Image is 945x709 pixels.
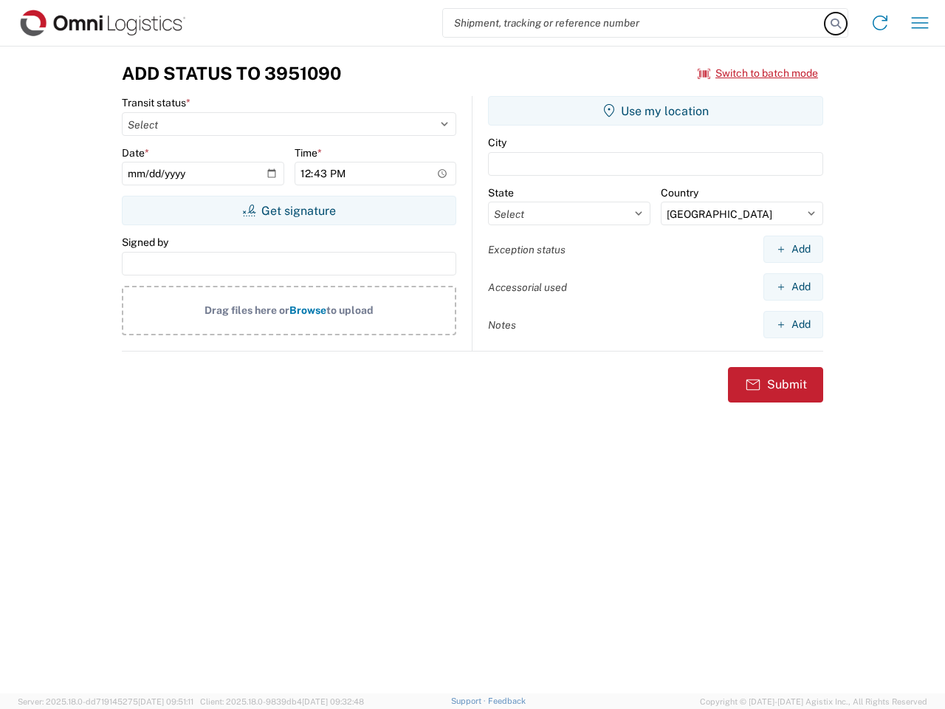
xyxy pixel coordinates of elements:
span: Drag files here or [205,304,289,316]
label: Signed by [122,236,168,249]
h3: Add Status to 3951090 [122,63,341,84]
span: [DATE] 09:32:48 [302,697,364,706]
label: Date [122,146,149,160]
label: Time [295,146,322,160]
button: Use my location [488,96,823,126]
button: Get signature [122,196,456,225]
button: Add [763,273,823,301]
label: City [488,136,506,149]
button: Add [763,311,823,338]
button: Switch to batch mode [698,61,818,86]
label: Country [661,186,698,199]
a: Feedback [488,696,526,705]
span: Client: 2025.18.0-9839db4 [200,697,364,706]
label: Notes [488,318,516,332]
span: Browse [289,304,326,316]
button: Submit [728,367,823,403]
label: State [488,186,514,199]
span: to upload [326,304,374,316]
button: Add [763,236,823,263]
a: Support [451,696,488,705]
span: Copyright © [DATE]-[DATE] Agistix Inc., All Rights Reserved [700,695,927,708]
span: [DATE] 09:51:11 [138,697,193,706]
input: Shipment, tracking or reference number [443,9,825,37]
label: Exception status [488,243,566,256]
label: Accessorial used [488,281,567,294]
span: Server: 2025.18.0-dd719145275 [18,697,193,706]
label: Transit status [122,96,190,109]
